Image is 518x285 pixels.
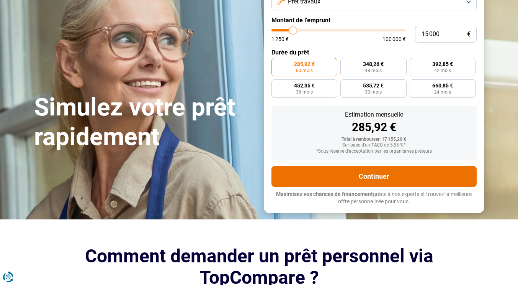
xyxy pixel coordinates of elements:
span: 660,85 € [432,83,453,88]
span: 100 000 € [382,36,406,42]
button: Continuer [271,166,477,187]
span: 60 mois [296,68,313,73]
div: *Sous réserve d'acceptation par les organismes prêteurs [278,149,471,154]
span: 30 mois [365,90,382,94]
div: 285,92 € [278,122,471,133]
span: 24 mois [434,90,451,94]
span: 36 mois [296,90,313,94]
label: Durée du prêt [271,49,477,56]
span: 1 250 € [271,36,289,42]
div: Estimation mensuelle [278,112,471,118]
span: € [467,31,471,38]
label: Montant de l'emprunt [271,16,477,24]
span: Maximisez vos chances de financement [276,191,373,197]
span: 285,92 € [294,61,315,67]
span: 392,85 € [432,61,453,67]
span: 48 mois [365,68,382,73]
span: 452,35 € [294,83,315,88]
span: 42 mois [434,68,451,73]
span: 348,26 € [363,61,384,67]
p: grâce à nos experts et trouvez la meilleure offre personnalisée pour vous. [271,191,477,206]
h1: Simulez votre prêt rapidement [34,93,255,152]
div: Total à rembourser: 17 155,20 € [278,137,471,142]
div: Sur base d'un TAEG de 5,55 %* [278,143,471,148]
span: 535,72 € [363,83,384,88]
